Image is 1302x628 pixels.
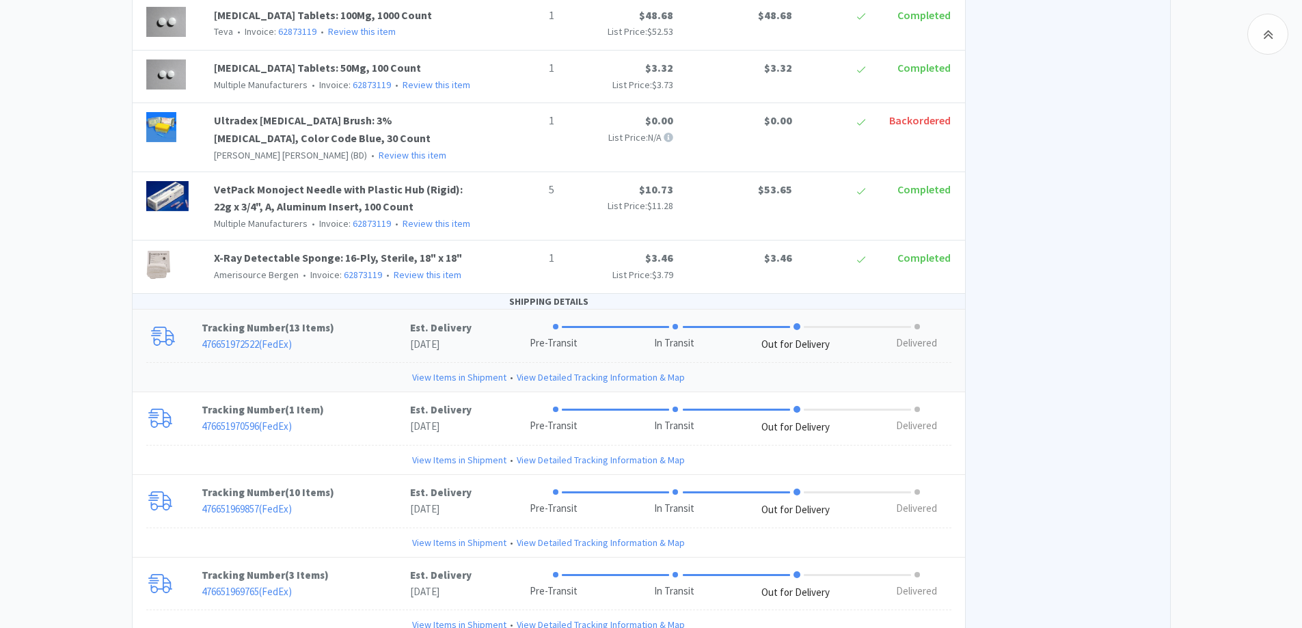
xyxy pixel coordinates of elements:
[486,59,554,77] p: 1
[652,79,673,91] span: $3.73
[897,61,951,74] span: Completed
[764,251,792,264] span: $3.46
[146,7,187,37] img: a01b14c5ecec4021b131bc2648c1957b_440837.png
[289,486,330,499] span: 10 Items
[896,336,937,351] div: Delivered
[393,79,401,91] span: •
[764,61,792,74] span: $3.32
[897,251,951,264] span: Completed
[410,336,472,353] p: [DATE]
[353,79,391,91] a: 62873119
[896,418,937,434] div: Delivered
[214,8,432,22] a: [MEDICAL_DATA] Tablets: 100Mg, 1000 Count
[308,217,391,230] span: Invoice:
[410,567,472,584] p: Est. Delivery
[517,535,685,550] a: View Detailed Tracking Information & Map
[214,61,421,74] a: [MEDICAL_DATA] Tablets: 50Mg, 100 Count
[403,217,470,230] a: Review this item
[412,370,506,385] a: View Items in Shipment
[214,25,233,38] span: Teva
[517,452,685,467] a: View Detailed Tracking Information & Map
[133,294,965,310] div: SHIPPING DETAILS
[896,584,937,599] div: Delivered
[486,249,554,267] p: 1
[278,25,316,38] a: 62873119
[897,182,951,196] span: Completed
[146,249,171,279] img: cb6d432ccc18499a86a179ca757e592c_282854.png
[384,269,392,281] span: •
[214,217,308,230] span: Multiple Manufacturers
[214,182,463,214] a: VetPack Monoject Needle with Plastic Hub (Rigid): 22g x 3/4", A, Aluminum Insert, 100 Count
[645,61,673,74] span: $3.32
[146,181,189,211] img: 6a4be52676d44924b55cb763e5c92000_1437.png
[761,420,830,435] div: Out for Delivery
[654,336,694,351] div: In Transit
[353,217,391,230] a: 62873119
[235,25,243,38] span: •
[486,7,554,25] p: 1
[202,402,410,418] p: Tracking Number ( )
[761,337,830,353] div: Out for Delivery
[310,217,317,230] span: •
[410,484,472,501] p: Est. Delivery
[506,535,517,550] span: •
[652,269,673,281] span: $3.79
[214,251,462,264] a: X-Ray Detectable Sponge: 16-Ply, Sterile, 18" x 18"
[146,112,176,142] img: 465abaad1421406ba43168fad2a2c8de_10321.png
[412,452,506,467] a: View Items in Shipment
[403,79,470,91] a: Review this item
[410,584,472,600] p: [DATE]
[214,113,431,145] a: Ultradex [MEDICAL_DATA] Brush: 3% [MEDICAL_DATA], Color Code Blue, 30 Count
[393,217,401,230] span: •
[645,113,673,127] span: $0.00
[645,251,673,264] span: $3.46
[410,501,472,517] p: [DATE]
[202,320,410,336] p: Tracking Number ( )
[318,25,326,38] span: •
[896,501,937,517] div: Delivered
[565,130,673,145] p: List Price: N/A
[289,403,320,416] span: 1 Item
[202,502,292,515] a: 476651969857(FedEx)
[202,338,292,351] a: 476651972522(FedEx)
[897,8,951,22] span: Completed
[410,320,472,336] p: Est. Delivery
[517,370,685,385] a: View Detailed Tracking Information & Map
[565,77,673,92] p: List Price:
[506,452,517,467] span: •
[565,198,673,213] p: List Price:
[639,182,673,196] span: $10.73
[410,418,472,435] p: [DATE]
[299,269,382,281] span: Invoice:
[506,370,517,385] span: •
[344,269,382,281] a: 62873119
[530,501,578,517] div: Pre-Transit
[233,25,316,38] span: Invoice:
[647,25,673,38] span: $52.53
[889,113,951,127] span: Backordered
[654,584,694,599] div: In Transit
[639,8,673,22] span: $48.68
[565,267,673,282] p: List Price:
[379,149,446,161] a: Review this item
[202,585,292,598] a: 476651969765(FedEx)
[369,149,377,161] span: •
[310,79,317,91] span: •
[530,584,578,599] div: Pre-Transit
[486,112,554,130] p: 1
[486,181,554,199] p: 5
[410,402,472,418] p: Est. Delivery
[761,502,830,518] div: Out for Delivery
[654,501,694,517] div: In Transit
[146,59,187,90] img: c44b8aa76f8a4093b38e87687116aebc_439766.png
[654,418,694,434] div: In Transit
[214,79,308,91] span: Multiple Manufacturers
[214,149,367,161] span: [PERSON_NAME] [PERSON_NAME] (BD)
[764,113,792,127] span: $0.00
[301,269,308,281] span: •
[530,336,578,351] div: Pre-Transit
[308,79,391,91] span: Invoice:
[647,200,673,212] span: $11.28
[289,569,325,582] span: 3 Items
[289,321,330,334] span: 13 Items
